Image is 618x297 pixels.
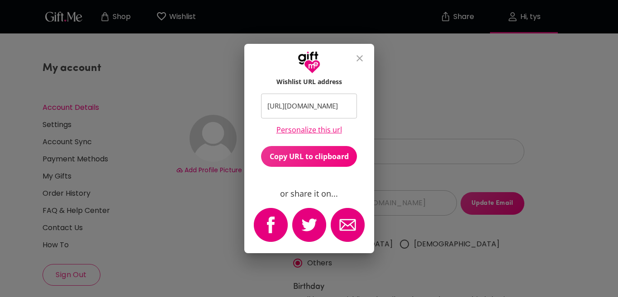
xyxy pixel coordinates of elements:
img: GiftMe Logo [298,51,320,74]
span: Copy URL to clipboard [261,151,357,161]
img: Share with Twitter [292,208,326,242]
button: twitter [290,206,328,246]
img: Share with Facebook [254,208,288,242]
img: Share with Email [331,208,365,242]
a: Personalize this url [276,126,342,134]
button: email [328,206,367,246]
button: Copy URL to clipboard [261,146,357,167]
button: facebook [252,206,290,246]
h6: Wishlist URL address [276,77,342,86]
p: or share it on... [280,189,338,198]
button: close [349,47,371,69]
